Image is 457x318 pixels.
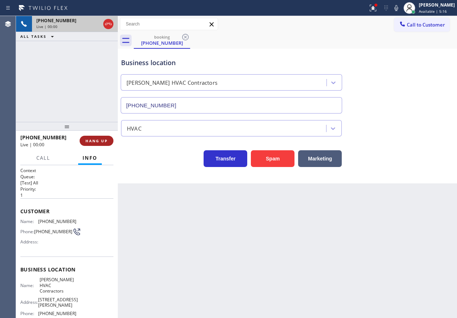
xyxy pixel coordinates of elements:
div: Business location [121,58,342,68]
div: [PHONE_NUMBER] [135,40,189,46]
p: 1 [20,192,113,198]
button: Info [78,151,102,165]
span: [PERSON_NAME] HVAC Contractors [40,277,76,294]
span: [PHONE_NUMBER] [20,134,67,141]
span: [PHONE_NUMBER] [36,17,76,24]
span: Phone: [20,229,34,234]
span: Available | 5:16 [419,9,447,14]
input: Phone Number [121,97,342,114]
div: booking [135,34,189,40]
div: (682) 261-7770 [135,32,189,48]
div: [PERSON_NAME] [419,2,455,8]
button: Marketing [298,150,342,167]
div: HVAC [127,124,141,132]
h1: Context [20,167,113,174]
span: Name: [20,283,40,288]
span: Live | 00:00 [20,142,44,148]
span: ALL TASKS [20,34,47,39]
span: Address: [20,239,40,245]
h2: Priority: [20,186,113,192]
span: HANG UP [85,138,108,143]
p: [Test] All [20,180,113,186]
span: Name: [20,219,38,224]
div: [PERSON_NAME] HVAC Contractors [127,79,217,87]
button: Spam [251,150,294,167]
input: Search [120,18,218,30]
span: [PHONE_NUMBER] [38,311,76,316]
span: [PHONE_NUMBER] [34,229,72,234]
button: Mute [391,3,401,13]
span: Phone: [20,311,38,316]
button: HANG UP [80,136,113,146]
span: Customer [20,208,113,215]
button: Call [32,151,55,165]
button: Call to Customer [394,18,450,32]
span: [STREET_ADDRESS][PERSON_NAME] [38,297,78,308]
span: Live | 00:00 [36,24,57,29]
h2: Queue: [20,174,113,180]
button: Hang up [103,19,113,29]
span: Call to Customer [407,21,445,28]
span: [PHONE_NUMBER] [38,219,76,224]
span: Call [36,155,50,161]
span: Address: [20,299,38,305]
span: Info [83,155,97,161]
button: ALL TASKS [16,32,61,41]
span: Business location [20,266,113,273]
button: Transfer [204,150,247,167]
